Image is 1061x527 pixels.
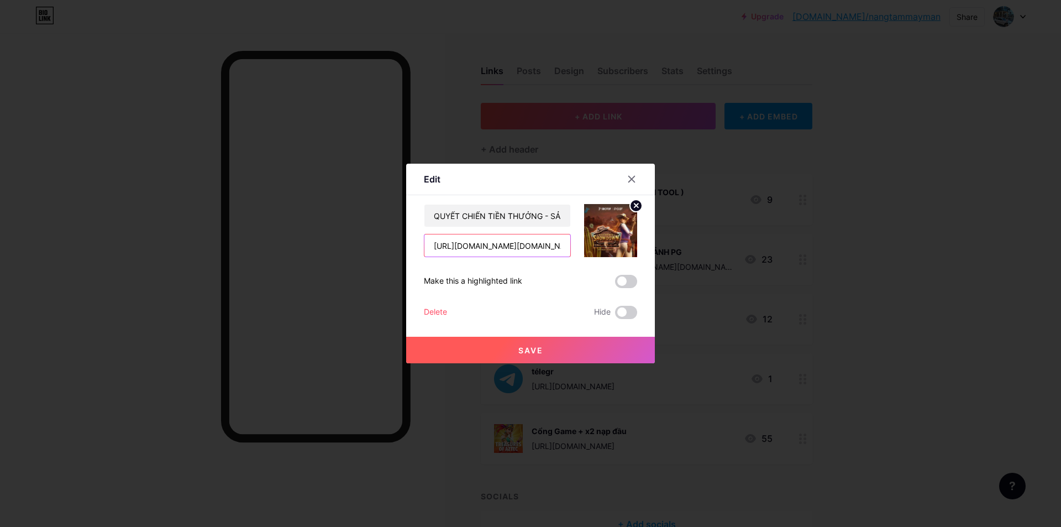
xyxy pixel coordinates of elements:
div: Delete [424,306,447,319]
button: Save [406,337,655,363]
img: link_thumbnail [584,204,637,257]
span: Save [518,346,543,355]
div: Make this a highlighted link [424,275,522,288]
div: Edit [424,173,440,186]
input: Title [424,205,570,227]
span: Hide [594,306,611,319]
input: URL [424,234,570,257]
